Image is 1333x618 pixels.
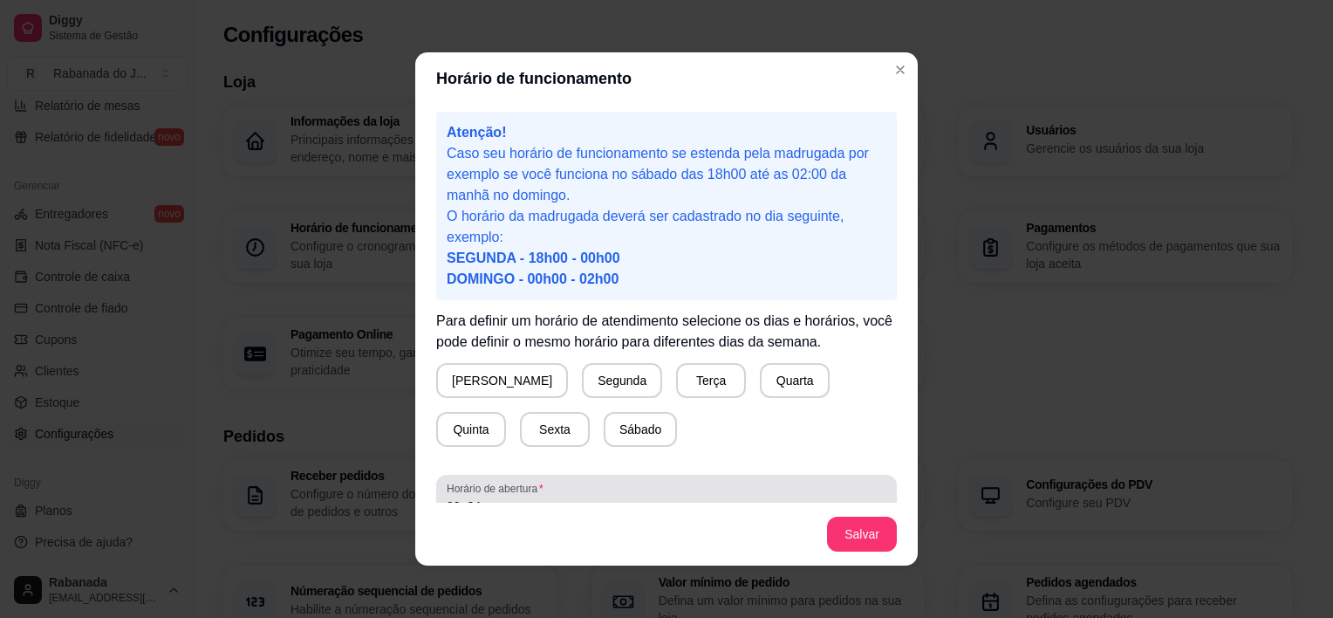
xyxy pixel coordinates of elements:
div: hour, [445,498,462,515]
button: Salvar [827,517,897,552]
p: O horário da madrugada deverá ser cadastrado no dia seguinte, exemplo: [447,206,886,290]
button: Segunda [582,363,662,398]
button: Terça [676,363,746,398]
span: DOMINGO - 00h00 - 02h00 [447,271,619,286]
div: minute, [465,498,482,515]
button: Quarta [760,363,830,398]
button: Quinta [436,412,506,447]
span: SEGUNDA - 18h00 - 00h00 [447,251,620,265]
button: Close [886,56,914,84]
p: Para definir um horário de atendimento selecione os dias e horários, você pode definir o mesmo ho... [436,311,897,353]
div: : [461,498,468,515]
span: Horário de abertura [447,482,886,496]
button: Sábado [604,412,677,447]
p: Atenção! [447,122,886,143]
p: Caso seu horário de funcionamento se estenda pela madrugada por exemplo se você funciona no sábad... [447,143,886,206]
header: Horário de funcionamento [415,52,918,105]
button: Sexta [520,412,590,447]
button: [PERSON_NAME] [436,363,568,398]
